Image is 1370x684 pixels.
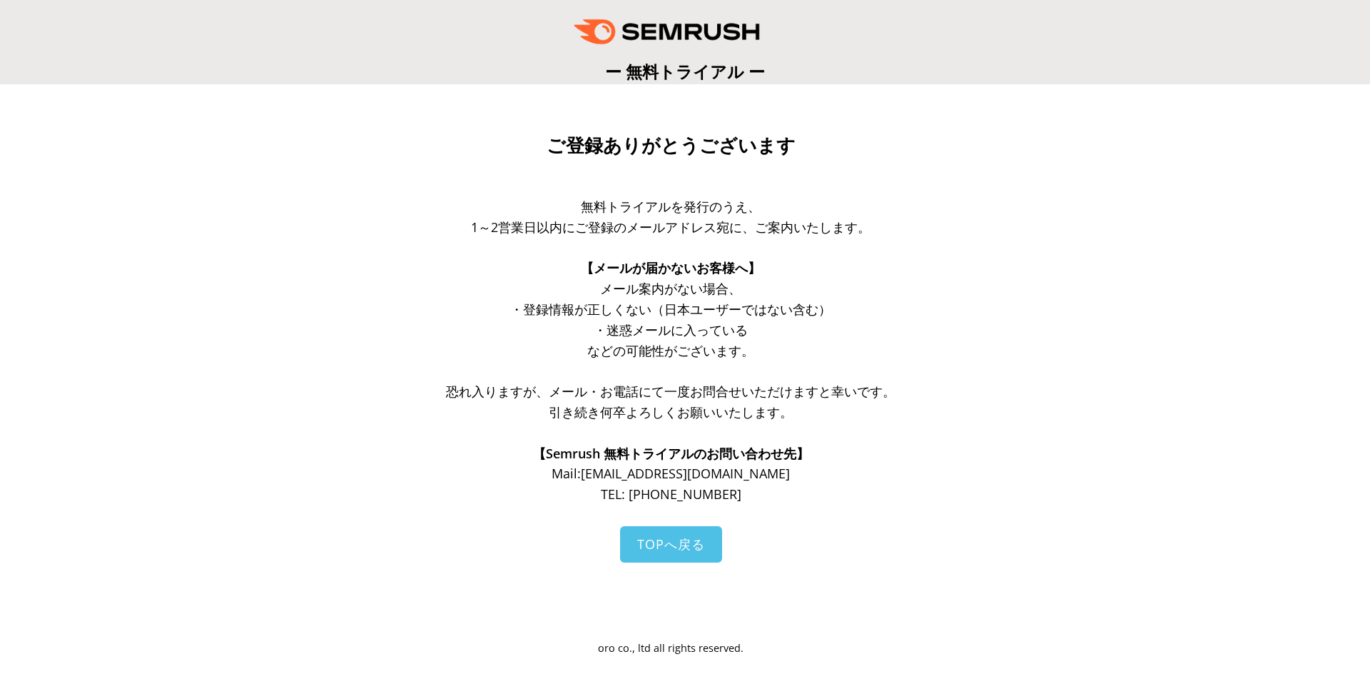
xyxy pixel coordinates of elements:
[598,641,744,655] span: oro co., ltd all rights reserved.
[552,465,790,482] span: Mail: [EMAIL_ADDRESS][DOMAIN_NAME]
[594,321,748,338] span: ・迷惑メールに入っている
[620,526,722,563] a: TOPへ戻る
[533,445,809,462] span: 【Semrush 無料トライアルのお問い合わせ先】
[605,60,765,83] span: ー 無料トライアル ー
[601,486,741,503] span: TEL: [PHONE_NUMBER]
[446,383,895,400] span: 恐れ入りますが、メール・お電話にて一度お問合せいただけますと幸いです。
[547,135,796,156] span: ご登録ありがとうございます
[510,301,831,318] span: ・登録情報が正しくない（日本ユーザーではない含む）
[600,280,741,297] span: メール案内がない場合、
[549,403,793,421] span: 引き続き何卒よろしくお願いいたします。
[471,218,871,236] span: 1～2営業日以内にご登録のメールアドレス宛に、ご案内いたします。
[587,342,754,359] span: などの可能性がございます。
[637,535,705,553] span: TOPへ戻る
[581,259,761,276] span: 【メールが届かないお客様へ】
[581,198,761,215] span: 無料トライアルを発行のうえ、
